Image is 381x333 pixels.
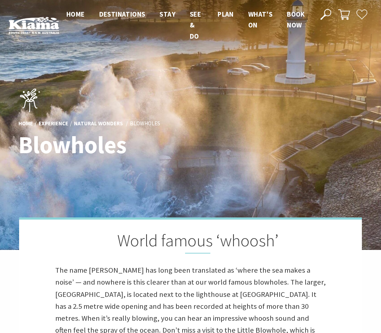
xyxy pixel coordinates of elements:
h2: World famous ‘whoosh’ [55,230,326,254]
span: Plan [218,10,234,18]
h1: Blowholes [18,132,222,158]
nav: Main Menu [59,9,312,42]
img: Kiama Logo [9,17,59,34]
span: Destinations [99,10,145,18]
span: Home [66,10,85,18]
span: Book now [287,10,305,29]
li: Blowholes [130,119,160,128]
span: Stay [159,10,175,18]
span: What’s On [248,10,272,29]
a: Natural Wonders [74,120,123,127]
span: See & Do [190,10,201,40]
a: Home [18,120,33,127]
a: Experience [39,120,68,127]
